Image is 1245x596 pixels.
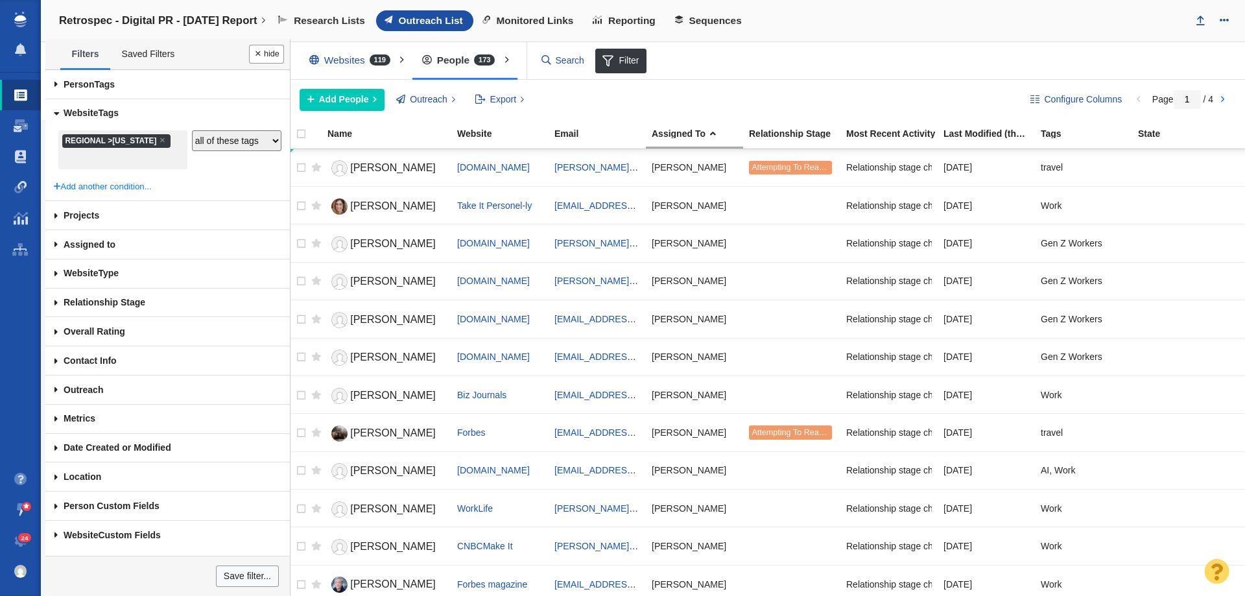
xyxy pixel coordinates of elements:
[64,268,98,278] span: Website
[943,267,1029,295] div: [DATE]
[1041,427,1063,438] span: travel
[554,129,650,138] div: Email
[554,162,858,173] a: [PERSON_NAME][EMAIL_ADDRESS][PERSON_NAME][DOMAIN_NAME]
[350,578,436,590] span: [PERSON_NAME]
[846,389,1100,401] span: Relationship stage changed to: Attempting To Reach, 1 Attempt
[457,129,553,140] a: Website
[1041,313,1102,325] span: Gen Z Workers
[14,12,26,27] img: buzzstream_logo_iconsimple.png
[64,530,98,540] span: Website
[943,532,1029,560] div: [DATE]
[689,15,741,27] span: Sequences
[943,343,1029,371] div: [DATE]
[300,89,385,111] button: Add People
[45,70,290,99] a: Tags
[327,573,445,596] a: [PERSON_NAME]
[64,79,94,89] span: Person
[457,579,527,590] span: Forbes magazine
[327,195,445,218] a: [PERSON_NAME]
[45,521,290,550] a: Custom Fields
[652,154,737,182] div: [PERSON_NAME]
[457,390,506,400] span: Biz Journals
[554,129,650,140] a: Email
[270,10,375,31] a: Research Lists
[350,276,436,287] span: [PERSON_NAME]
[327,233,445,256] a: [PERSON_NAME]
[1041,464,1075,476] span: AI, Work
[846,351,1100,363] span: Relationship stage changed to: Attempting To Reach, 1 Attempt
[652,129,748,138] div: Assigned To
[652,191,737,219] div: [PERSON_NAME]
[1041,578,1061,590] span: Work
[846,129,942,138] div: Most Recent Activity
[1041,200,1061,211] span: Work
[327,422,445,445] a: [PERSON_NAME]
[45,346,290,375] a: Contact Info
[846,503,1100,514] span: Relationship stage changed to: Attempting To Reach, 1 Attempt
[943,191,1029,219] div: [DATE]
[410,93,447,106] span: Outreach
[457,314,530,324] a: [DOMAIN_NAME]
[389,89,463,111] button: Outreach
[457,352,530,362] a: [DOMAIN_NAME]
[652,267,737,295] div: [PERSON_NAME]
[752,163,851,172] span: Attempting To Reach (1 try)
[846,313,1100,325] span: Relationship stage changed to: Attempting To Reach, 1 Attempt
[457,200,532,211] a: Take It Personel-ly
[110,41,186,68] a: Saved Filters
[943,494,1029,522] div: [DATE]
[846,540,1100,552] span: Relationship stage changed to: Attempting To Reach, 1 Attempt
[457,503,493,514] a: WorkLife
[249,45,284,64] button: Done
[327,270,445,293] a: [PERSON_NAME]
[943,418,1029,446] div: [DATE]
[943,154,1029,182] div: [DATE]
[846,161,1100,173] span: Relationship stage changed to: Attempting To Reach, 1 Attempt
[457,427,486,438] span: Forbes
[1041,503,1061,514] span: Work
[554,238,783,248] a: [PERSON_NAME][EMAIL_ADDRESS][DOMAIN_NAME]
[1041,237,1102,249] span: Gen Z Workers
[1041,540,1061,552] span: Work
[846,200,1100,211] span: Relationship stage changed to: Attempting To Reach, 1 Attempt
[846,578,1047,590] span: Relationship stage changed to: In Communication
[652,229,737,257] div: [PERSON_NAME]
[327,346,445,369] a: [PERSON_NAME]
[846,427,1100,438] span: Relationship stage changed to: Attempting To Reach, 1 Attempt
[943,381,1029,409] div: [DATE]
[457,465,530,475] a: [DOMAIN_NAME]
[350,162,436,173] span: [PERSON_NAME]
[943,129,1039,140] a: Last Modified (this project)
[1041,129,1137,138] div: Tags
[45,289,290,318] a: Relationship Stage
[1138,129,1234,140] a: State
[457,129,553,138] div: Website
[60,41,110,68] a: Filters
[943,305,1029,333] div: [DATE]
[468,89,532,111] button: Export
[327,309,445,331] a: [PERSON_NAME]
[376,10,474,31] a: Outreach List
[1138,129,1234,138] div: State
[45,317,290,346] a: Overall Rating
[457,162,530,173] a: [DOMAIN_NAME]
[943,129,1039,138] div: Date the Contact information in this project was last edited
[595,49,647,73] span: Filter
[554,427,783,438] a: [EMAIL_ADDRESS][PERSON_NAME][DOMAIN_NAME]
[350,427,436,438] span: [PERSON_NAME]
[943,229,1029,257] div: [DATE]
[608,15,656,27] span: Reporting
[350,541,436,552] span: [PERSON_NAME]
[743,414,840,451] td: Attempting To Reach (1 try)
[45,230,290,259] a: Assigned to
[846,275,1100,287] span: Relationship stage changed to: Attempting To Reach, 1 Attempt
[554,314,708,324] a: [EMAIL_ADDRESS][DOMAIN_NAME]
[45,259,290,289] a: Type
[45,375,290,405] a: Outreach
[327,498,445,521] a: [PERSON_NAME]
